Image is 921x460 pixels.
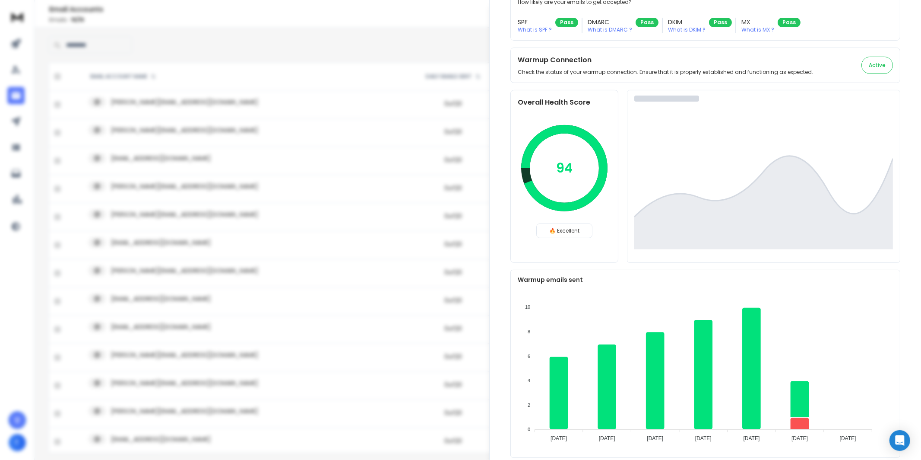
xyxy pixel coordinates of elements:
p: What is DMARC ? [588,26,632,33]
p: What is MX ? [741,26,774,33]
p: Warmup emails sent [518,275,893,284]
h3: DMARC [588,18,632,26]
tspan: [DATE] [647,435,663,441]
tspan: [DATE] [695,435,712,441]
div: Open Intercom Messenger [889,430,910,451]
div: Pass [778,18,801,27]
div: Pass [636,18,658,27]
div: Pass [709,18,732,27]
tspan: [DATE] [744,435,760,441]
p: Check the status of your warmup connection. Ensure that it is properly established and functionin... [518,69,813,76]
p: What is DKIM ? [668,26,706,33]
button: Active [861,57,893,74]
tspan: [DATE] [791,435,808,441]
div: 🔥 Excellent [536,224,592,238]
h3: SPF [518,18,552,26]
tspan: 4 [528,378,530,383]
tspan: 10 [525,305,530,310]
tspan: [DATE] [840,435,856,441]
tspan: 0 [528,427,530,432]
p: 94 [556,160,573,176]
tspan: 6 [528,354,530,359]
h2: Overall Health Score [518,97,611,108]
tspan: [DATE] [599,435,615,441]
div: Pass [555,18,578,27]
p: What is SPF ? [518,26,552,33]
tspan: [DATE] [551,435,567,441]
tspan: 8 [528,329,530,334]
tspan: 2 [528,402,530,408]
h3: MX [741,18,774,26]
h2: Warmup Connection [518,55,813,65]
h3: DKIM [668,18,706,26]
